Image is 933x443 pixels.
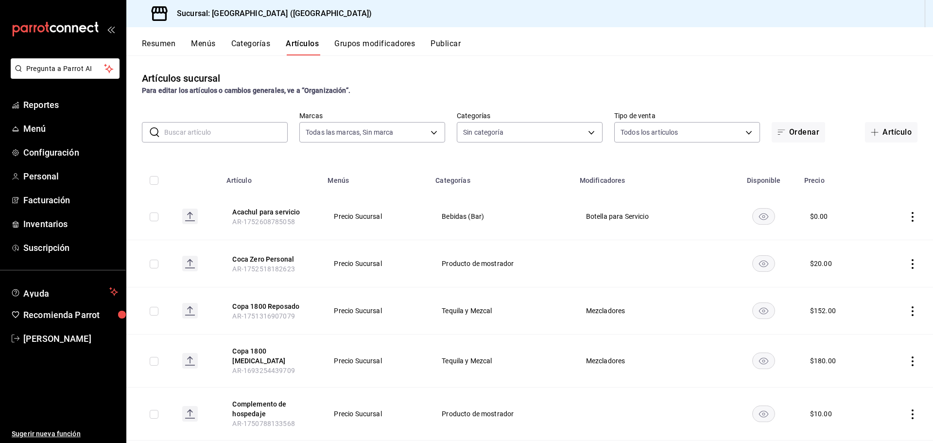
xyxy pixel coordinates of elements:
[752,302,775,319] button: availability-product
[142,71,220,86] div: Artículos sucursal
[908,212,917,222] button: actions
[772,122,825,142] button: Ordenar
[232,399,310,419] button: edit-product-location
[12,429,118,439] span: Sugerir nueva función
[586,213,717,220] span: Botella para Servicio
[23,146,118,159] span: Configuración
[23,170,118,183] span: Personal
[232,312,294,320] span: AR-1751316907079
[908,306,917,316] button: actions
[23,308,118,321] span: Recomienda Parrot
[430,162,573,193] th: Categorías
[334,39,415,55] button: Grupos modificadores
[810,356,836,366] div: $ 180.00
[334,307,417,314] span: Precio Sucursal
[299,112,445,119] label: Marcas
[442,410,561,417] span: Producto de mostrador
[457,112,603,119] label: Categorías
[798,162,878,193] th: Precio
[232,420,294,427] span: AR-1750788133568
[810,306,836,316] div: $ 152.00
[232,254,310,264] button: edit-product-location
[442,213,561,220] span: Bebidas (Bar)
[23,332,118,345] span: [PERSON_NAME]
[442,357,561,364] span: Tequila y Mezcal
[169,8,372,19] h3: Sucursal: [GEOGRAPHIC_DATA] ([GEOGRAPHIC_DATA])
[614,112,760,119] label: Tipo de venta
[23,98,118,111] span: Reportes
[23,122,118,135] span: Menú
[431,39,461,55] button: Publicar
[442,307,561,314] span: Tequila y Mezcal
[164,123,288,142] input: Buscar artículo
[7,71,120,81] a: Pregunta a Parrot AI
[232,301,310,311] button: edit-product-location
[810,212,828,221] div: $ 0.00
[334,357,417,364] span: Precio Sucursal
[23,241,118,254] span: Suscripción
[142,39,175,55] button: Resumen
[752,255,775,272] button: availability-product
[810,409,832,419] div: $ 10.00
[752,353,775,369] button: availability-product
[232,207,310,217] button: edit-product-location
[574,162,729,193] th: Modificadores
[586,307,717,314] span: Mezcladores
[322,162,430,193] th: Menús
[23,217,118,230] span: Inventarios
[810,259,832,268] div: $ 20.00
[232,346,310,366] button: edit-product-location
[334,213,417,220] span: Precio Sucursal
[621,127,678,137] span: Todos los artículos
[142,39,933,55] div: navigation tabs
[334,260,417,267] span: Precio Sucursal
[463,127,503,137] span: Sin categoría
[107,25,115,33] button: open_drawer_menu
[729,162,798,193] th: Disponible
[11,58,120,79] button: Pregunta a Parrot AI
[586,357,717,364] span: Mezcladores
[752,208,775,225] button: availability-product
[232,367,294,374] span: AR-1693254439709
[191,39,215,55] button: Menús
[334,410,417,417] span: Precio Sucursal
[908,409,917,419] button: actions
[231,39,271,55] button: Categorías
[306,127,394,137] span: Todas las marcas, Sin marca
[23,194,118,207] span: Facturación
[865,122,917,142] button: Artículo
[908,356,917,366] button: actions
[26,64,104,74] span: Pregunta a Parrot AI
[142,87,350,94] strong: Para editar los artículos o cambios generales, ve a “Organización”.
[908,259,917,269] button: actions
[232,218,294,226] span: AR-1752608785058
[442,260,561,267] span: Producto de mostrador
[232,265,294,273] span: AR-1752518182623
[221,162,322,193] th: Artículo
[23,286,105,298] span: Ayuda
[286,39,319,55] button: Artículos
[752,406,775,422] button: availability-product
